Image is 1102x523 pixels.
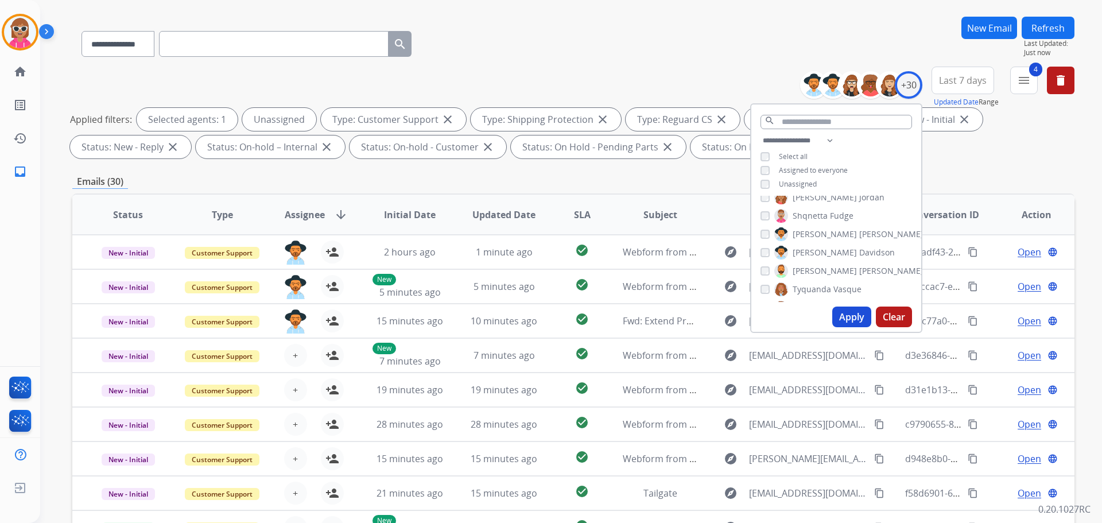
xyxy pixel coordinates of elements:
[377,487,443,499] span: 21 minutes ago
[102,488,155,500] span: New - Initial
[471,418,537,431] span: 28 minutes ago
[859,192,884,203] span: Jordan
[472,208,536,222] span: Updated Date
[185,281,259,293] span: Customer Support
[72,175,128,189] p: Emails (30)
[957,113,971,126] mat-icon: close
[874,350,884,361] mat-icon: content_copy
[113,208,143,222] span: Status
[393,37,407,51] mat-icon: search
[70,113,132,126] p: Applied filters:
[185,454,259,466] span: Customer Support
[293,383,298,397] span: +
[643,487,677,499] span: Tailgate
[13,98,27,112] mat-icon: list_alt
[1018,314,1041,328] span: Open
[102,385,155,397] span: New - Initial
[1047,454,1058,464] mat-icon: language
[1022,17,1074,39] button: Refresh
[876,307,912,327] button: Clear
[372,274,396,285] p: New
[474,349,535,362] span: 7 minutes ago
[185,419,259,431] span: Customer Support
[284,275,307,299] img: agent-avatar
[833,284,862,295] span: Vasque
[334,208,348,222] mat-icon: arrow_downward
[859,265,923,277] span: [PERSON_NAME]
[779,179,817,189] span: Unassigned
[643,208,677,222] span: Subject
[744,108,857,131] div: Status: Open - All
[1024,39,1074,48] span: Last Updated:
[749,245,867,259] span: [EMAIL_ADDRESS][DOMAIN_NAME]
[284,447,307,470] button: +
[325,245,339,259] mat-icon: person_add
[623,383,883,396] span: Webform from [EMAIL_ADDRESS][DOMAIN_NAME] on [DATE]
[575,450,589,464] mat-icon: check_circle
[325,280,339,293] mat-icon: person_add
[1018,280,1041,293] span: Open
[939,78,987,83] span: Last 7 days
[749,348,867,362] span: [EMAIL_ADDRESS][DOMAIN_NAME]
[284,309,307,334] img: agent-avatar
[724,245,738,259] mat-icon: explore
[350,135,506,158] div: Status: On-hold - Customer
[968,350,978,361] mat-icon: content_copy
[102,316,155,328] span: New - Initial
[749,280,867,293] span: [EMAIL_ADDRESS][DOMAIN_NAME]
[284,413,307,436] button: +
[715,113,728,126] mat-icon: close
[1047,385,1058,395] mat-icon: language
[934,98,979,107] button: Updated Date
[325,348,339,362] mat-icon: person_add
[166,140,180,154] mat-icon: close
[793,284,831,295] span: Tyquanda
[102,350,155,362] span: New - Initial
[623,280,883,293] span: Webform from [EMAIL_ADDRESS][DOMAIN_NAME] on [DATE]
[1017,73,1031,87] mat-icon: menu
[377,418,443,431] span: 28 minutes ago
[13,65,27,79] mat-icon: home
[102,281,155,293] span: New - Initial
[793,228,857,240] span: [PERSON_NAME]
[575,416,589,429] mat-icon: check_circle
[384,246,436,258] span: 2 hours ago
[724,383,738,397] mat-icon: explore
[1029,63,1042,76] span: 4
[293,486,298,500] span: +
[765,115,775,126] mat-icon: search
[325,417,339,431] mat-icon: person_add
[1047,281,1058,292] mat-icon: language
[185,350,259,362] span: Customer Support
[575,381,589,395] mat-icon: check_circle
[574,208,591,222] span: SLA
[102,247,155,259] span: New - Initial
[575,485,589,498] mat-icon: check_circle
[1047,419,1058,429] mat-icon: language
[1010,67,1038,94] button: 4
[779,152,808,161] span: Select all
[474,280,535,293] span: 5 minutes ago
[749,417,867,431] span: [EMAIL_ADDRESS][DOMAIN_NAME]
[70,135,191,158] div: Status: New - Reply
[1047,488,1058,498] mat-icon: language
[13,131,27,145] mat-icon: history
[905,452,1081,465] span: d948e8b0-eff9-4e2d-918b-00bab4251524
[102,454,155,466] span: New - Initial
[471,108,621,131] div: Type: Shipping Protection
[575,243,589,257] mat-icon: check_circle
[471,383,537,396] span: 19 minutes ago
[934,97,999,107] span: Range
[968,281,978,292] mat-icon: content_copy
[968,419,978,429] mat-icon: content_copy
[471,452,537,465] span: 15 minutes ago
[690,135,844,158] div: Status: On Hold - Servicers
[905,383,1081,396] span: d31e1b13-ac5a-4b32-a0a6-4810f8845525
[1047,350,1058,361] mat-icon: language
[372,343,396,354] p: New
[1018,348,1041,362] span: Open
[379,355,441,367] span: 7 minutes ago
[325,383,339,397] mat-icon: person_add
[575,312,589,326] mat-icon: check_circle
[1054,73,1068,87] mat-icon: delete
